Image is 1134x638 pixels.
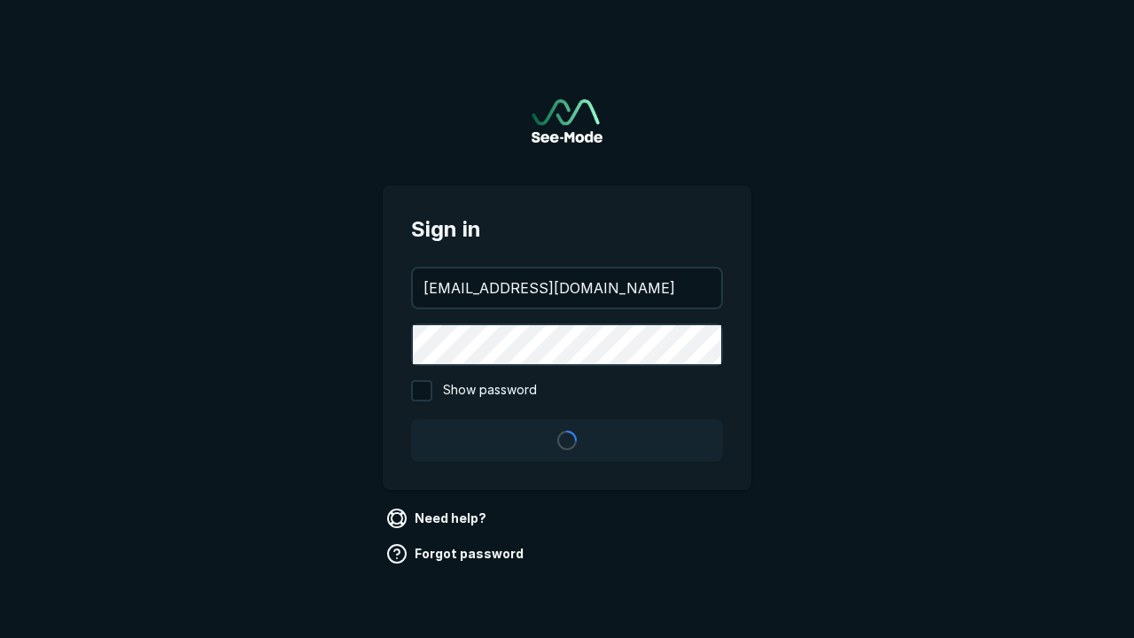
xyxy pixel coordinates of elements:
img: See-Mode Logo [532,99,602,143]
input: your@email.com [413,268,721,307]
a: Need help? [383,504,493,533]
span: Sign in [411,214,723,245]
a: Forgot password [383,540,531,568]
span: Show password [443,380,537,401]
a: Go to sign in [532,99,602,143]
